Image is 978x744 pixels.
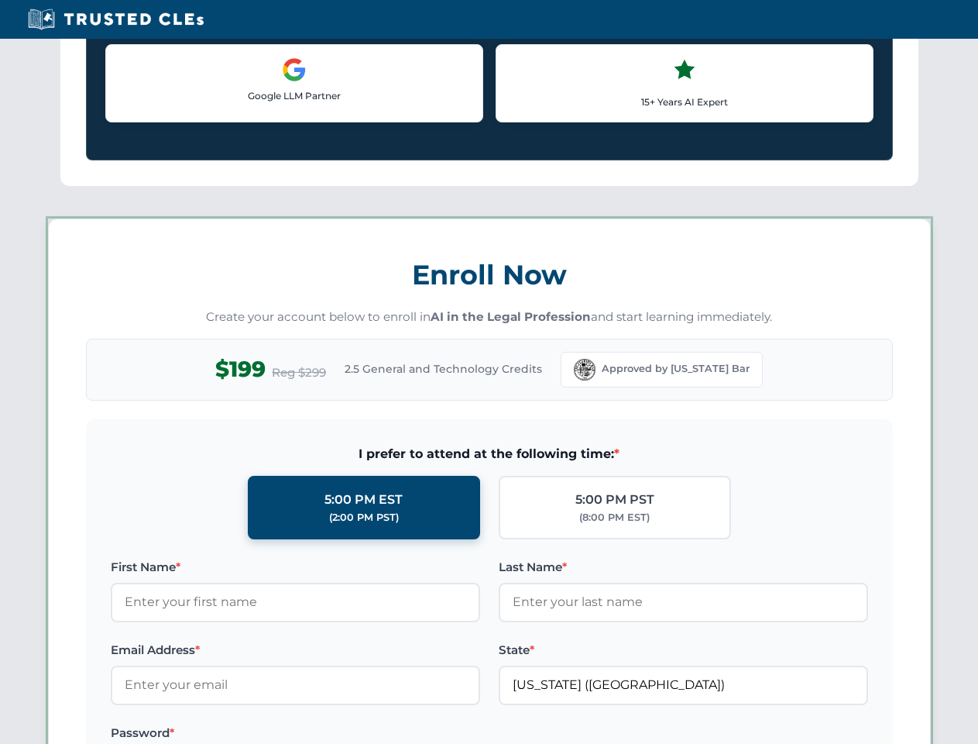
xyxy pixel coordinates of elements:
div: 5:00 PM PST [575,490,654,510]
img: Google [282,57,307,82]
label: State [499,641,868,660]
label: Last Name [499,558,868,577]
input: Enter your email [111,666,480,704]
span: Approved by [US_STATE] Bar [602,361,750,377]
input: Enter your last name [499,583,868,622]
input: Florida (FL) [499,666,868,704]
input: Enter your first name [111,583,480,622]
img: Florida Bar [574,359,595,381]
div: (8:00 PM EST) [579,510,650,525]
strong: AI in the Legal Profession [431,309,591,324]
p: Create your account below to enroll in and start learning immediately. [86,308,893,326]
span: 2.5 General and Technology Credits [345,360,542,377]
label: First Name [111,558,480,577]
span: $199 [215,352,266,387]
p: 15+ Years AI Expert [509,95,860,109]
img: Trusted CLEs [23,8,208,31]
label: Password [111,724,480,742]
label: Email Address [111,641,480,660]
span: Reg $299 [272,363,326,382]
span: I prefer to attend at the following time: [111,444,868,464]
div: (2:00 PM PST) [329,510,399,525]
p: Google LLM Partner [118,88,470,103]
div: 5:00 PM EST [324,490,403,510]
h3: Enroll Now [86,250,893,299]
